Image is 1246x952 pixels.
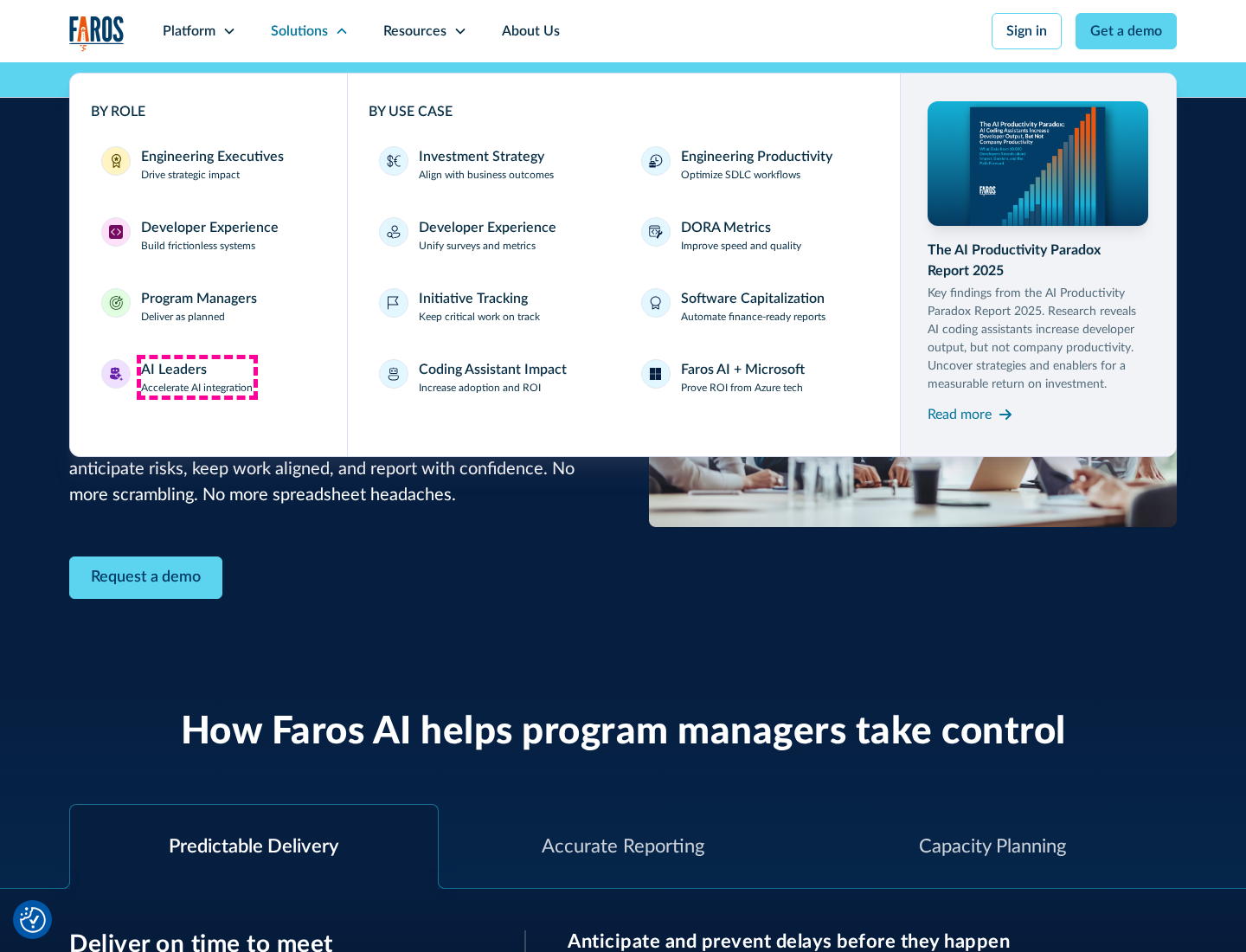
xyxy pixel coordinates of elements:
[109,154,123,168] img: Engineering Executives
[631,136,879,193] a: Engineering ProductivityOptimize SDLC workflows
[419,167,554,183] p: Align with business outcomes
[141,359,207,380] div: AI Leaders
[69,16,125,51] a: home
[419,217,556,238] div: Developer Experience
[419,309,540,325] p: Keep critical work on track
[681,238,801,254] p: Improve speed and quality
[928,101,1149,428] a: The AI Productivity Paradox Report 2025Key findings from the AI Productivity Paradox Report 2025....
[109,367,123,381] img: AI Leaders
[542,833,704,861] div: Accurate Reporting
[69,62,1177,457] nav: Solutions
[919,833,1066,861] div: Capacity Planning
[20,907,46,933] button: Cookie Settings
[91,101,326,122] div: BY ROLE
[141,288,257,309] div: Program Managers
[681,380,803,396] p: Prove ROI from Azure tech
[928,404,992,425] div: Read more
[141,217,279,238] div: Developer Experience
[681,309,825,325] p: Automate finance-ready reports
[419,359,567,380] div: Coding Assistant Impact
[91,136,326,193] a: Engineering ExecutivesEngineering ExecutivesDrive strategic impact
[419,288,528,309] div: Initiative Tracking
[631,278,879,335] a: Software CapitalizationAutomate finance-ready reports
[681,217,771,238] div: DORA Metrics
[169,833,338,861] div: Predictable Delivery
[369,136,617,193] a: Investment StrategyAlign with business outcomes
[383,21,446,42] div: Resources
[419,238,536,254] p: Unify surveys and metrics
[419,146,544,167] div: Investment Strategy
[681,288,825,309] div: Software Capitalization
[141,309,225,325] p: Deliver as planned
[681,167,800,183] p: Optimize SDLC workflows
[631,349,879,406] a: Faros AI + MicrosoftProve ROI from Azure tech
[928,240,1149,281] div: The AI Productivity Paradox Report 2025
[419,380,541,396] p: Increase adoption and ROI
[369,349,617,406] a: Coding Assistant ImpactIncrease adoption and ROI
[141,380,253,396] p: Accelerate AI integration
[631,207,879,264] a: DORA MetricsImprove speed and quality
[369,101,879,122] div: BY USE CASE
[141,238,255,254] p: Build frictionless systems
[181,710,1066,756] h2: How Faros AI helps program managers take control
[681,359,805,380] div: Faros AI + Microsoft
[271,21,328,42] div: Solutions
[91,349,326,406] a: AI LeadersAI LeadersAccelerate AI integration
[992,13,1062,49] a: Sign in
[69,16,125,51] img: Logo of the analytics and reporting company Faros.
[141,146,284,167] div: Engineering Executives
[369,278,617,335] a: Initiative TrackingKeep critical work on track
[369,207,617,264] a: Developer ExperienceUnify surveys and metrics
[681,146,832,167] div: Engineering Productivity
[109,296,123,310] img: Program Managers
[69,556,222,599] a: Contact Modal
[163,21,215,42] div: Platform
[109,225,123,239] img: Developer Experience
[1076,13,1177,49] a: Get a demo
[928,285,1149,394] p: Key findings from the AI Productivity Paradox Report 2025. Research reveals AI coding assistants ...
[91,207,326,264] a: Developer ExperienceDeveloper ExperienceBuild frictionless systems
[91,278,326,335] a: Program ManagersProgram ManagersDeliver as planned
[141,167,240,183] p: Drive strategic impact
[20,907,46,933] img: Revisit consent button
